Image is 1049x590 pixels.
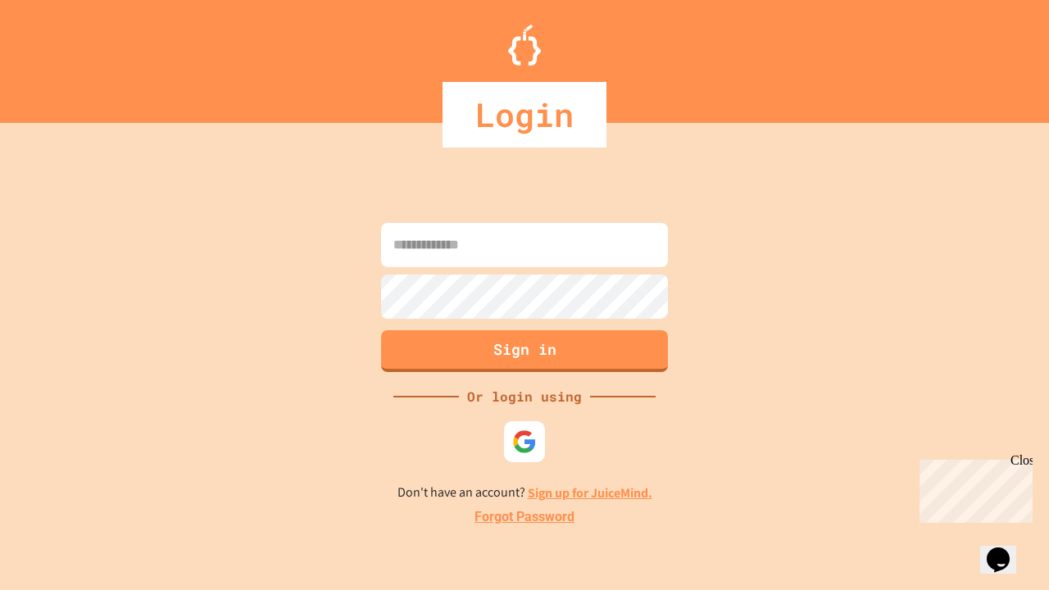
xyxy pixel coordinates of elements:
button: Sign in [381,330,668,372]
p: Don't have an account? [397,483,652,503]
a: Sign up for JuiceMind. [528,484,652,501]
iframe: chat widget [980,524,1033,574]
div: Login [443,82,606,147]
div: Or login using [459,387,590,406]
img: google-icon.svg [512,429,537,454]
a: Forgot Password [475,507,574,527]
img: Logo.svg [508,25,541,66]
div: Chat with us now!Close [7,7,113,104]
iframe: chat widget [913,453,1033,523]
